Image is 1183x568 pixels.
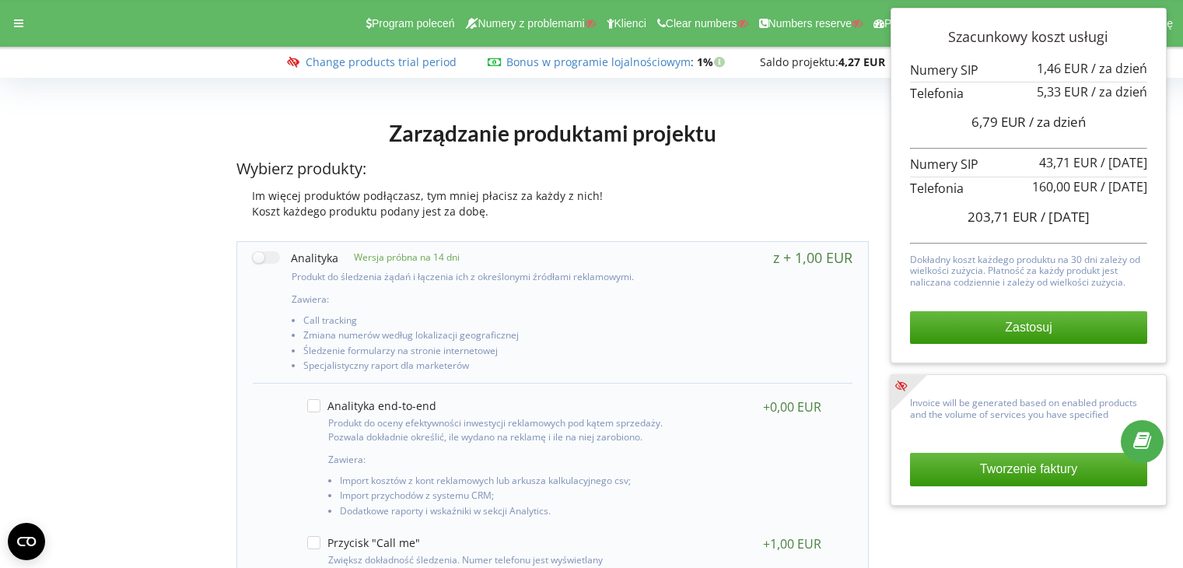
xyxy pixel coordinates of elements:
[292,293,673,306] p: Zawiera:
[1041,208,1090,226] span: / [DATE]
[910,156,1147,174] p: Numery SIP
[506,54,691,69] a: Bonus w programie lojalnościowym
[910,61,1147,79] p: Numery SIP
[760,54,838,69] span: Saldo projektu:
[340,506,667,521] li: Dodatkowe raporty i wskaźniki w sekcji Analytics.
[697,54,729,69] strong: 1%
[773,250,852,265] div: z + 1,00 EUR
[292,270,673,283] p: Produkt do śledzenia żądań i łączenia ich z określonymi źródłami reklamowymi.
[768,17,852,30] span: Numbers reserve
[614,17,646,30] span: Klienci
[763,536,821,552] div: +1,00 EUR
[910,85,1147,103] p: Telefonia
[303,360,673,375] li: Specjalistyczny raport dla marketerów
[338,251,460,264] p: Wersja próbna na 14 dni
[236,119,870,147] h1: Zarządzanie produktami projektu
[1101,178,1147,195] span: / [DATE]
[307,399,436,412] label: Analityka end-to-end
[8,523,45,560] button: Open CMP widget
[236,188,870,204] div: Im więcej produktów podłączasz, tym mniej płacisz za każdy z nich!
[506,54,694,69] span: :
[1091,83,1147,100] span: / za dzień
[910,180,1147,198] p: Telefonia
[307,536,420,549] label: Przycisk "Call me"
[910,394,1147,420] p: Invoice will be generated based on enabled products and the volume of services you have specified
[1029,113,1086,131] span: / za dzień
[763,399,821,415] div: +0,00 EUR
[303,330,673,345] li: Zmiana numerów według lokalizacji geograficznej
[303,345,673,360] li: Śledzenie formularzy na stronie internetowej
[478,17,585,30] span: Numery z problemami
[910,311,1147,344] button: Zastosuj
[306,54,457,69] a: Change products trial period
[236,204,870,219] div: Koszt każdego produktu podany jest za dobę.
[884,17,977,30] span: Panel Informacyjny
[1101,154,1147,171] span: / [DATE]
[1032,178,1097,195] span: 160,00 EUR
[910,27,1147,47] p: Szacunkowy koszt usługi
[340,475,667,490] li: Import kosztów z kont reklamowych lub arkusza kalkulacyjnego csv;
[910,453,1147,486] button: Tworzenie faktury
[1091,60,1147,77] span: / za dzień
[838,54,885,69] strong: 4,27 EUR
[328,416,667,443] p: Produkt do oceny efektywności inwestycji reklamowych pod kątem sprzedaży. Pozwala dokładnie okreś...
[236,158,870,181] p: Wybierz produkty:
[303,315,673,330] li: Call tracking
[1039,154,1097,171] span: 43,71 EUR
[971,113,1026,131] span: 6,79 EUR
[328,453,667,466] p: Zawiera:
[968,208,1038,226] span: 203,71 EUR
[910,251,1147,288] p: Dokładny koszt każdego produktu na 30 dni zależy od wielkości zużycia. Płatność za każdy produkt ...
[1037,60,1088,77] span: 1,46 EUR
[340,490,667,505] li: Import przychodów z systemu CRM;
[372,17,455,30] span: Program poleceń
[666,17,737,30] span: Clear numbers
[1037,83,1088,100] span: 5,33 EUR
[253,250,338,266] label: Analityka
